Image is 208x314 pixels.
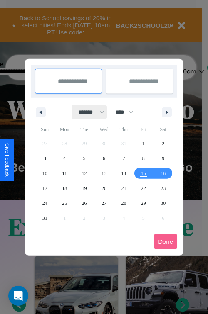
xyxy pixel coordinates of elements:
[154,234,177,249] button: Done
[94,181,114,196] button: 20
[154,196,173,211] button: 30
[122,151,125,166] span: 7
[54,123,74,136] span: Mon
[161,181,166,196] span: 23
[44,151,46,166] span: 3
[82,166,87,181] span: 12
[42,211,47,226] span: 31
[162,136,164,151] span: 2
[102,196,106,211] span: 27
[54,166,74,181] button: 11
[134,166,153,181] button: 15
[94,166,114,181] button: 13
[35,166,54,181] button: 10
[35,123,54,136] span: Sun
[35,196,54,211] button: 24
[74,181,94,196] button: 19
[4,143,10,177] div: Give Feedback
[134,151,153,166] button: 8
[42,181,47,196] span: 17
[134,123,153,136] span: Fri
[142,136,145,151] span: 1
[74,196,94,211] button: 26
[141,181,146,196] span: 22
[62,196,67,211] span: 25
[83,151,86,166] span: 5
[114,166,134,181] button: 14
[54,151,74,166] button: 4
[114,181,134,196] button: 21
[161,196,166,211] span: 30
[74,123,94,136] span: Tue
[63,151,66,166] span: 4
[54,181,74,196] button: 18
[35,211,54,226] button: 31
[114,123,134,136] span: Thu
[35,181,54,196] button: 17
[74,166,94,181] button: 12
[94,151,114,166] button: 6
[121,196,126,211] span: 28
[134,136,153,151] button: 1
[82,196,87,211] span: 26
[42,196,47,211] span: 24
[74,151,94,166] button: 5
[154,151,173,166] button: 9
[154,181,173,196] button: 23
[121,181,126,196] span: 21
[134,181,153,196] button: 22
[154,123,173,136] span: Sat
[161,166,166,181] span: 16
[94,123,114,136] span: Wed
[62,181,67,196] span: 18
[82,181,87,196] span: 19
[102,181,106,196] span: 20
[121,166,126,181] span: 14
[94,196,114,211] button: 27
[134,196,153,211] button: 29
[141,166,146,181] span: 15
[114,196,134,211] button: 28
[8,286,28,306] div: Open Intercom Messenger
[54,196,74,211] button: 25
[162,151,164,166] span: 9
[62,166,67,181] span: 11
[154,136,173,151] button: 2
[142,151,145,166] span: 8
[141,196,146,211] span: 29
[35,151,54,166] button: 3
[103,151,105,166] span: 6
[42,166,47,181] span: 10
[154,166,173,181] button: 16
[114,151,134,166] button: 7
[102,166,106,181] span: 13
